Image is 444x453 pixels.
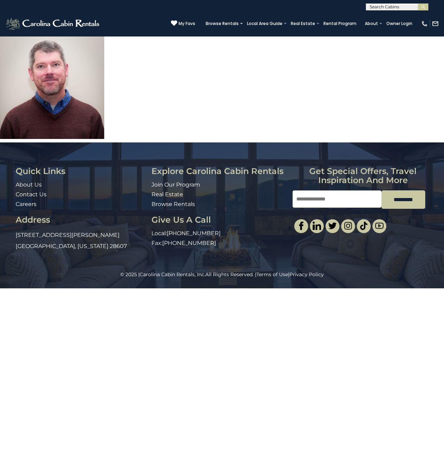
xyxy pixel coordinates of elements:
[167,230,221,237] a: [PHONE_NUMBER]
[202,19,242,28] a: Browse Rentals
[151,215,287,224] h3: Give Us A Call
[151,239,287,247] p: Fax:
[375,222,384,230] img: youtube-light.svg
[432,20,439,27] img: mail-regular-white.png
[289,271,324,278] a: Privacy Policy
[16,191,47,198] a: Contact Us
[16,167,146,176] h3: Quick Links
[313,222,321,230] img: linkedin-single.svg
[171,20,195,27] a: My Favs
[328,222,337,230] img: twitter-single.svg
[151,201,195,207] a: Browse Rentals
[162,240,216,246] a: [PHONE_NUMBER]
[16,181,42,188] a: About Us
[16,230,146,252] p: [STREET_ADDRESS][PERSON_NAME] [GEOGRAPHIC_DATA], [US_STATE] 28607
[256,271,288,278] a: Terms of Use
[383,19,416,28] a: Owner Login
[344,222,352,230] img: instagram-single.svg
[151,167,287,176] h3: Explore Carolina Cabin Rentals
[287,19,319,28] a: Real Estate
[293,167,434,185] h3: Get special offers, travel inspiration and more
[360,222,368,230] img: tiktok.svg
[151,230,287,238] p: Local:
[151,181,200,188] a: Join Our Program
[297,222,305,230] img: facebook-single.svg
[179,20,195,27] span: My Favs
[16,271,428,278] p: All Rights Reserved. | |
[140,271,205,278] a: Carolina Cabin Rentals, Inc.
[5,17,101,31] img: White-1-2.png
[151,191,183,198] a: Real Estate
[320,19,360,28] a: Rental Program
[421,20,428,27] img: phone-regular-white.png
[16,215,146,224] h3: Address
[244,19,286,28] a: Local Area Guide
[120,271,205,278] span: © 2025 |
[16,201,36,207] a: Careers
[361,19,381,28] a: About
